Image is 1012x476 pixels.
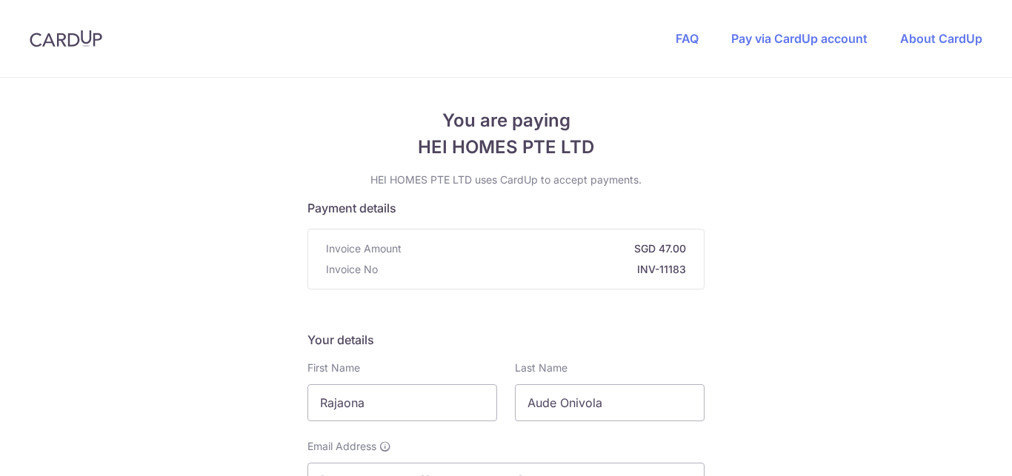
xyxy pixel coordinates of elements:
[384,262,686,277] strong: INV-11183
[326,241,402,256] span: Invoice Amount
[326,262,378,277] span: Invoice No
[307,199,705,217] h5: Payment details
[515,361,567,375] label: Last Name
[307,172,705,187] p: HEI HOMES PTE LTD uses CardUp to accept payments.
[515,384,705,421] input: Last name
[731,31,868,46] a: Pay via CardUp account
[307,361,360,375] label: First Name
[307,331,705,349] h5: Your details
[307,134,705,161] span: HEI HOMES PTE LTD
[307,439,376,454] span: Email Address
[30,30,102,47] img: CardUp
[900,31,982,46] a: About CardUp
[407,241,686,256] strong: SGD 47.00
[307,107,705,134] span: You are paying
[307,384,497,421] input: First name
[676,31,699,46] a: FAQ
